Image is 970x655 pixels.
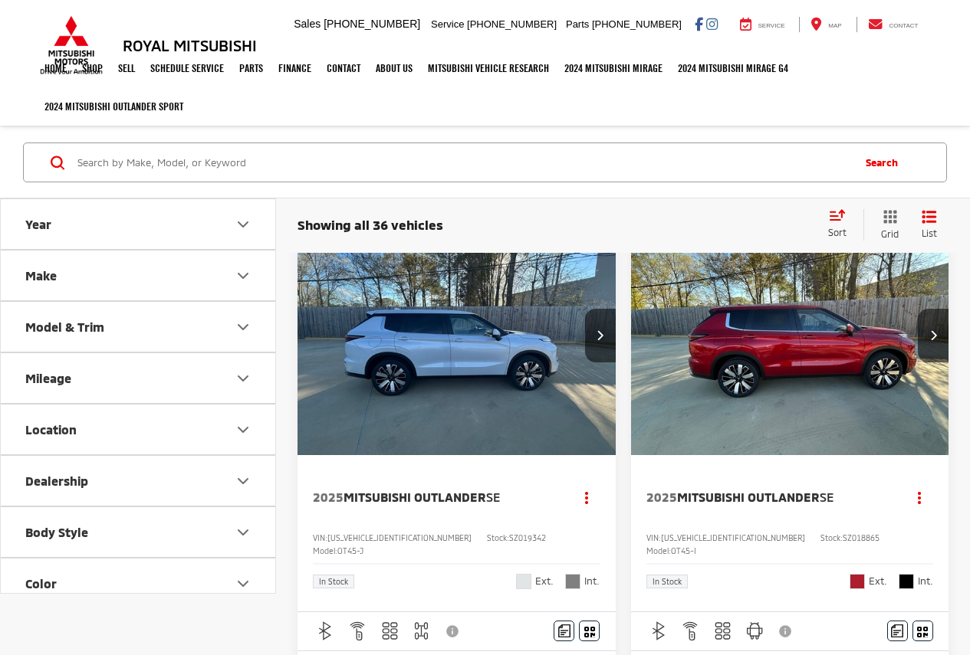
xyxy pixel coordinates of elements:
button: MakeMake [1,251,277,300]
span: Sales [294,18,321,30]
span: Int. [918,574,933,588]
img: Remote Start [348,621,367,640]
div: Make [234,267,252,285]
span: Contact [889,22,918,29]
span: SE [820,490,834,504]
a: Mitsubishi Vehicle Research [420,49,557,87]
span: Mitsubishi Outlander [677,490,820,504]
span: [PHONE_NUMBER] [592,18,682,30]
span: Model: [646,546,671,555]
img: 4WD/AWD [412,621,431,640]
span: VIN: [646,533,661,542]
a: Sell [110,49,143,87]
button: Select sort value [820,209,863,240]
span: Showing all 36 vehicles [298,217,443,232]
a: Finance [271,49,319,87]
button: View Disclaimer [440,615,466,647]
span: Parts [566,18,589,30]
img: 3rd Row Seating [380,621,400,640]
a: About Us [368,49,420,87]
button: Actions [573,483,600,510]
a: 2025 Mitsubishi Outlander SE2025 Mitsubishi Outlander SE2025 Mitsubishi Outlander SE2025 Mitsubis... [297,216,617,455]
div: Location [234,421,252,439]
a: Contact [857,17,930,32]
span: [PHONE_NUMBER] [467,18,557,30]
button: Actions [906,483,933,510]
button: Model & TrimModel & Trim [1,302,277,352]
div: 2025 Mitsubishi Outlander SE 0 [630,216,951,455]
button: Window Sticker [912,621,933,641]
button: Comments [887,621,908,641]
span: dropdown dots [918,491,921,503]
span: 2025 [646,490,677,504]
h3: Royal Mitsubishi [123,37,257,54]
span: In Stock [653,578,682,585]
div: Model & Trim [234,318,252,336]
button: DealershipDealership [1,456,277,506]
div: Mileage [25,371,71,385]
button: Next image [918,309,949,362]
img: Bluetooth® [316,621,335,640]
span: Service [431,18,464,30]
a: Parts: Opens in a new tab [232,49,271,87]
span: Ext. [535,574,554,588]
div: Body Style [234,523,252,542]
a: 2025Mitsubishi OutlanderSE [313,489,557,506]
span: List [922,227,937,240]
span: SZ019342 [509,533,546,542]
button: LocationLocation [1,404,277,454]
a: 2024 Mitsubishi Mirage [557,49,670,87]
span: Red Diamond [850,574,865,589]
img: 2025 Mitsubishi Outlander SE [630,216,951,456]
div: Dealership [234,472,252,490]
span: In Stock [319,578,348,585]
a: 2025 Mitsubishi Outlander SE2025 Mitsubishi Outlander SE2025 Mitsubishi Outlander SE2025 Mitsubis... [630,216,951,455]
span: SE [486,490,500,504]
div: Color [25,576,57,591]
a: Contact [319,49,368,87]
a: 2024 Mitsubishi Mirage G4 [670,49,796,87]
button: Window Sticker [579,621,600,641]
span: Service [758,22,785,29]
a: Facebook: Click to visit our Facebook page [695,18,703,30]
span: Model: [313,546,337,555]
input: Search by Make, Model, or Keyword [76,144,850,181]
button: Comments [554,621,574,641]
span: Ext. [869,574,887,588]
span: [PHONE_NUMBER] [324,18,420,30]
span: VIN: [313,533,327,542]
button: Search [850,143,920,182]
button: List View [910,209,949,241]
div: Model & Trim [25,319,104,334]
i: Window Sticker [917,625,928,637]
img: Remote Start [681,621,700,640]
span: 2025 [313,490,344,504]
span: Map [828,22,841,29]
button: Grid View [863,209,910,241]
div: Location [25,422,77,437]
div: Dealership [25,473,88,488]
div: Body Style [25,525,88,539]
span: Int. [584,574,600,588]
span: Light Gray [565,574,580,589]
a: Service [728,17,797,32]
img: Android Auto [745,621,764,640]
a: Shop [74,49,110,87]
a: 2025Mitsubishi OutlanderSE [646,489,891,506]
a: 2024 Mitsubishi Outlander SPORT [37,87,191,126]
span: White Diamond [516,574,531,589]
div: Mileage [234,369,252,388]
div: Year [25,217,51,231]
div: 2025 Mitsubishi Outlander SE 0 [297,216,617,455]
a: Map [799,17,853,32]
span: Black [899,574,914,589]
span: OT45-J [337,546,363,555]
div: Make [25,268,57,283]
a: Schedule Service: Opens in a new tab [143,49,232,87]
span: SZ018865 [843,533,880,542]
span: Grid [881,228,899,241]
span: Stock: [487,533,509,542]
span: dropdown dots [585,491,588,503]
button: ColorColor [1,558,277,608]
